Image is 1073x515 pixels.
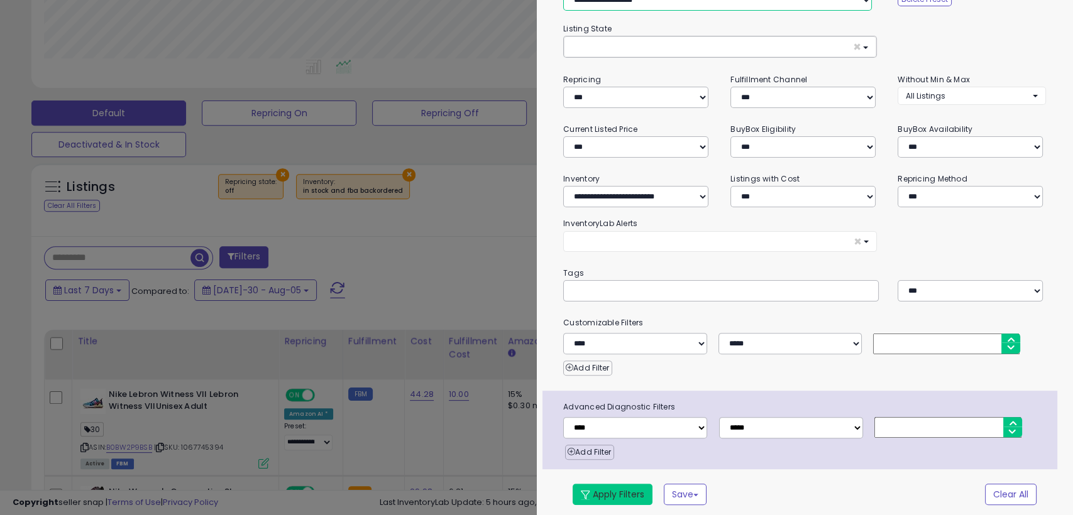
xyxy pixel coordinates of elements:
small: Inventory [563,173,600,184]
small: Listings with Cost [730,173,800,184]
button: All Listings [898,87,1046,105]
span: Advanced Diagnostic Filters [554,400,1057,414]
button: Add Filter [563,360,612,376]
button: Add Filter [565,445,614,460]
span: All Listings [906,90,945,101]
button: Save [664,484,707,505]
button: × [563,231,877,252]
button: Clear All [985,484,1037,505]
small: Repricing [563,74,601,85]
small: Fulfillment Channel [730,74,807,85]
small: BuyBox Eligibility [730,124,796,134]
button: Apply Filters [573,484,652,505]
small: Repricing Method [898,173,967,184]
small: Tags [554,266,1055,280]
small: Customizable Filters [554,316,1055,330]
span: × [853,235,861,248]
small: InventoryLab Alerts [563,218,637,229]
small: Without Min & Max [898,74,970,85]
button: × [564,36,876,57]
small: BuyBox Availability [898,124,972,134]
small: Listing State [563,23,612,34]
small: Current Listed Price [563,124,637,134]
